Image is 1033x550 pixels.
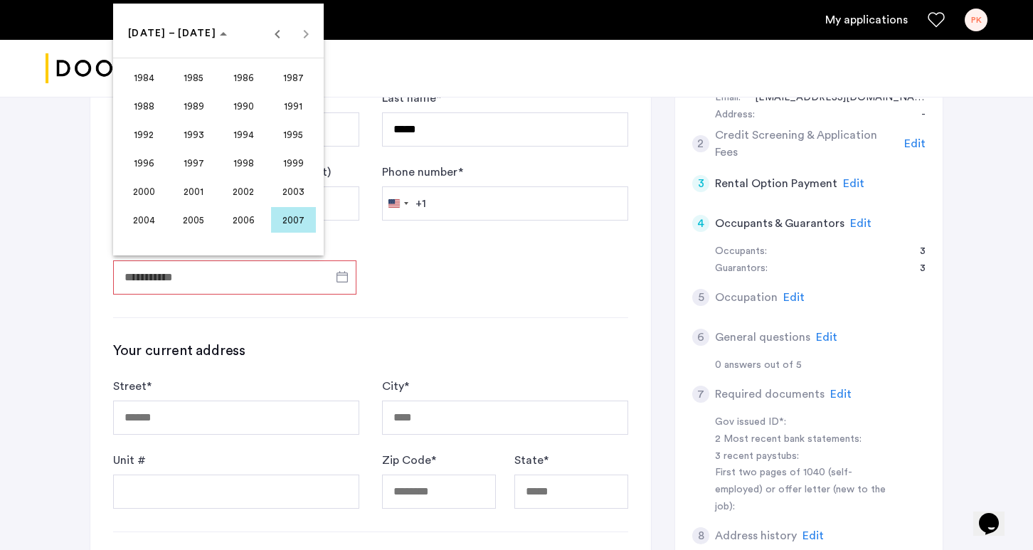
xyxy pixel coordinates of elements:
[169,149,218,177] button: 1997
[268,149,318,177] button: 1999
[169,177,218,206] button: 2001
[122,179,166,204] span: 2000
[122,93,166,119] span: 1988
[221,179,266,204] span: 2002
[171,150,216,176] span: 1997
[263,19,292,48] button: Previous 24 years
[221,207,266,233] span: 2006
[122,65,166,90] span: 1984
[122,122,166,147] span: 1992
[119,120,169,149] button: 1992
[171,93,216,119] span: 1989
[122,21,233,46] button: Choose date
[973,493,1019,536] iframe: chat widget
[119,206,169,234] button: 2004
[218,120,268,149] button: 1994
[169,92,218,120] button: 1989
[171,207,216,233] span: 2005
[218,206,268,234] button: 2006
[122,150,166,176] span: 1996
[169,120,218,149] button: 1993
[119,92,169,120] button: 1988
[171,179,216,204] span: 2001
[271,179,316,204] span: 2003
[268,63,318,92] button: 1987
[218,63,268,92] button: 1986
[128,28,216,38] span: [DATE] – [DATE]
[119,149,169,177] button: 1996
[221,65,266,90] span: 1986
[271,150,316,176] span: 1999
[221,122,266,147] span: 1994
[119,63,169,92] button: 1984
[122,207,166,233] span: 2004
[271,93,316,119] span: 1991
[119,177,169,206] button: 2000
[268,92,318,120] button: 1991
[171,122,216,147] span: 1993
[171,65,216,90] span: 1985
[271,65,316,90] span: 1987
[169,63,218,92] button: 1985
[221,150,266,176] span: 1998
[218,149,268,177] button: 1998
[268,177,318,206] button: 2003
[169,206,218,234] button: 2005
[221,93,266,119] span: 1990
[271,207,316,233] span: 2007
[268,206,318,234] button: 2007
[218,92,268,120] button: 1990
[268,120,318,149] button: 1995
[271,122,316,147] span: 1995
[218,177,268,206] button: 2002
